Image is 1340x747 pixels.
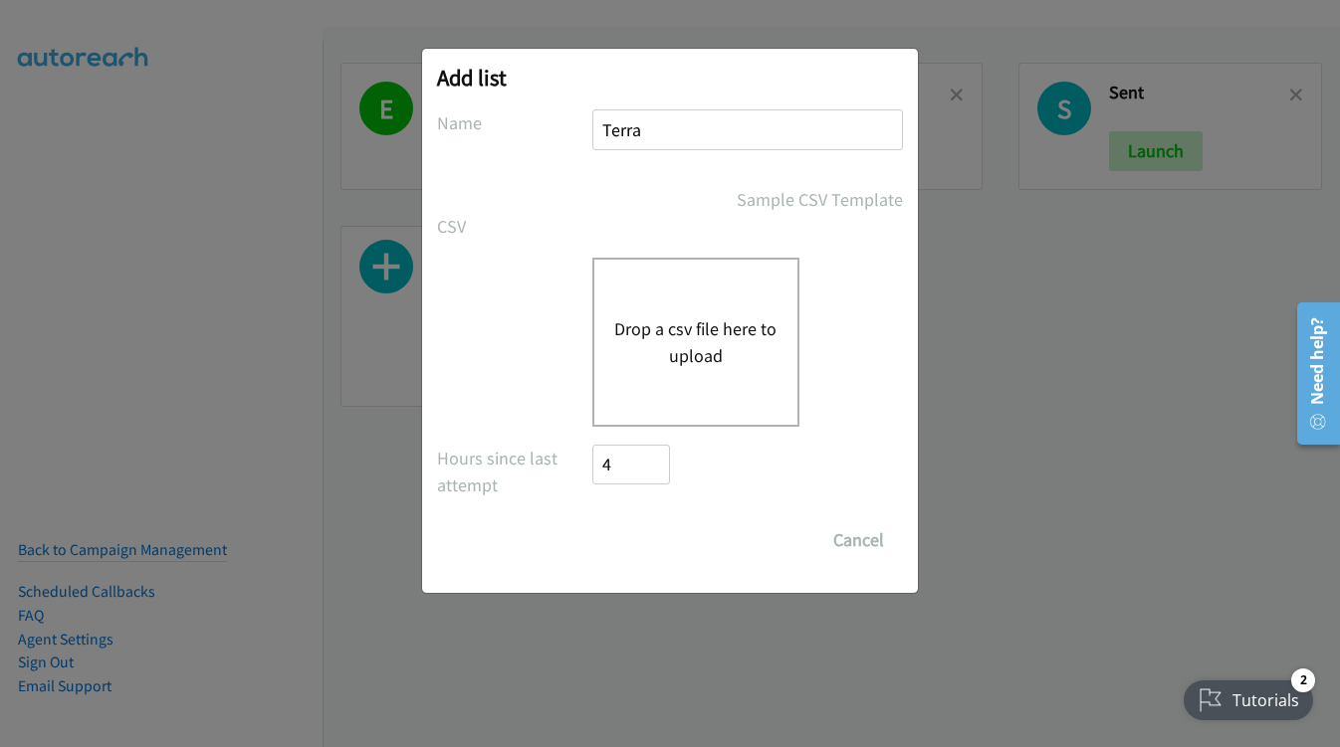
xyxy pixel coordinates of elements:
label: Name [437,109,592,136]
iframe: Checklist [1172,660,1325,732]
button: Drop a csv file here to upload [614,315,778,369]
label: CSV [437,213,592,240]
h2: Add list [437,64,903,92]
button: Cancel [814,520,903,560]
iframe: Resource Center [1282,294,1340,453]
label: Hours since last attempt [437,445,592,498]
a: Sample CSV Template [737,186,903,213]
